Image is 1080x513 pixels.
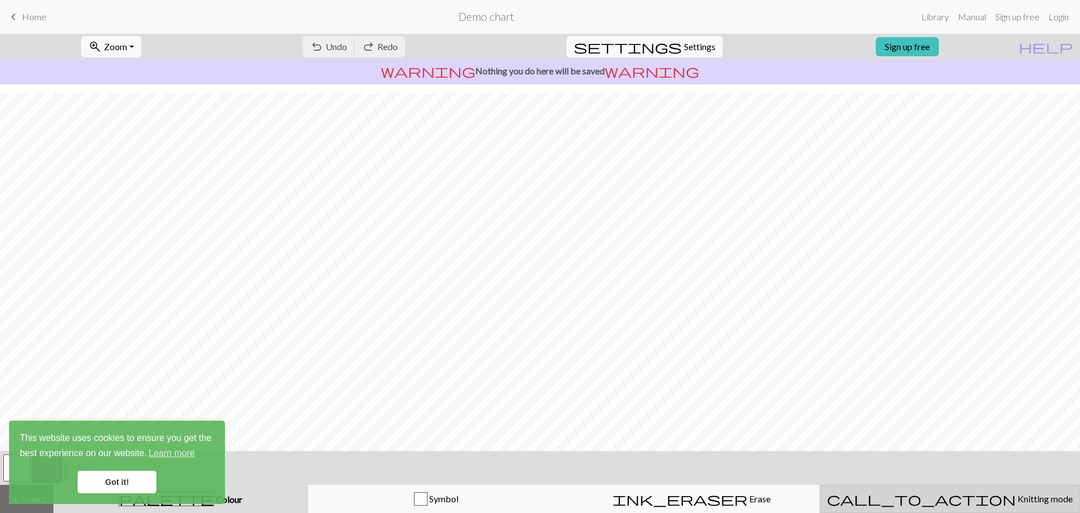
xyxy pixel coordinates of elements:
[1019,39,1073,55] span: help
[308,485,564,513] button: Symbol
[566,36,723,57] button: SettingsSettings
[214,494,242,505] span: Colour
[1016,493,1073,504] span: Knitting mode
[564,485,820,513] button: Erase
[458,10,514,23] h2: Demo chart
[88,39,102,55] span: zoom_in
[991,6,1044,28] a: Sign up free
[876,37,939,56] a: Sign up free
[4,64,1075,78] p: Nothing you do here will be saved
[1044,6,1073,28] a: Login
[9,421,225,504] div: cookieconsent
[20,431,214,462] span: This website uses cookies to ensure you get the best experience on our website.
[427,493,458,504] span: Symbol
[827,491,1016,507] span: call_to_action
[574,39,682,55] span: settings
[81,36,141,57] button: Zoom
[574,40,682,53] i: Settings
[605,63,699,79] span: warning
[684,40,715,53] span: Settings
[7,491,21,507] span: highlight_alt
[953,6,991,28] a: Manual
[7,9,20,25] span: keyboard_arrow_left
[104,41,127,52] span: Zoom
[381,63,475,79] span: warning
[147,445,196,462] a: learn more about cookies
[917,6,953,28] a: Library
[22,11,47,22] span: Home
[748,493,771,504] span: Erase
[820,485,1080,513] button: Knitting mode
[7,7,47,26] a: Home
[613,491,748,507] span: ink_eraser
[78,471,156,493] a: dismiss cookie message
